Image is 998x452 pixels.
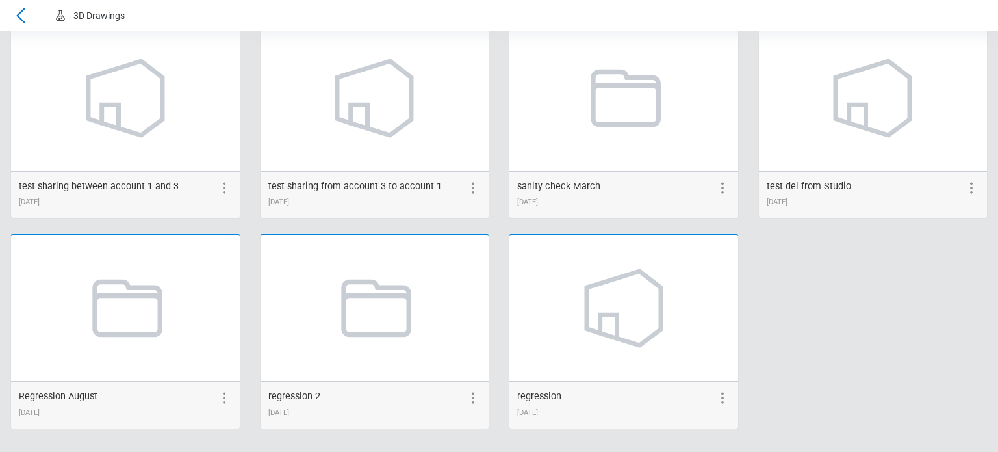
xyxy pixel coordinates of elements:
[19,390,97,404] div: Regression August
[517,408,538,417] span: 08/21/2025 17:34:03
[517,181,600,192] span: sanity check March
[517,390,561,404] div: regression
[517,179,600,194] div: sanity check March
[767,179,851,194] div: test del from Studio
[268,390,320,404] div: regression 2
[19,179,179,194] div: test sharing between account 1 and 3
[767,181,851,192] span: test del from Studio
[268,391,320,402] span: regression 2
[268,181,442,192] span: test sharing from account 3 to account 1
[19,391,97,402] span: Regression August
[517,391,561,402] span: regression
[268,198,289,206] span: 03/19/2025 17:32:40
[268,408,289,417] span: 08/20/2025 17:15:21
[19,181,179,192] span: test sharing between account 1 and 3
[19,198,40,206] span: 03/19/2025 14:34:15
[19,408,40,417] span: 08/20/2025 14:52:27
[268,179,442,194] div: test sharing from account 3 to account 1
[517,198,538,206] span: 03/20/2025 09:12:20
[73,10,125,21] span: 3D Drawings
[767,198,787,206] span: 03/20/2025 11:08:09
